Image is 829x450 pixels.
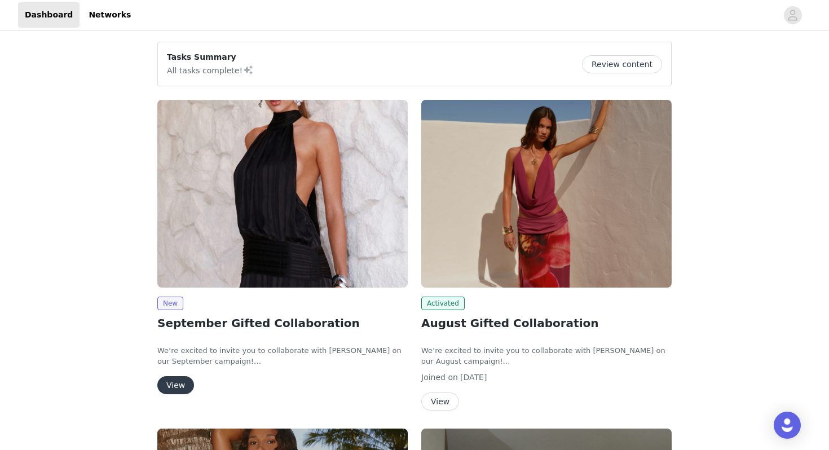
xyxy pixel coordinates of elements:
[157,315,408,332] h2: September Gifted Collaboration
[421,373,458,382] span: Joined on
[157,376,194,394] button: View
[421,297,465,310] span: Activated
[582,55,662,73] button: Review content
[157,100,408,288] img: Peppermayo AUS
[421,345,672,367] p: We’re excited to invite you to collaborate with [PERSON_NAME] on our August campaign!
[774,412,801,439] div: Open Intercom Messenger
[157,381,194,390] a: View
[167,51,254,63] p: Tasks Summary
[421,315,672,332] h2: August Gifted Collaboration
[167,63,254,77] p: All tasks complete!
[421,398,459,406] a: View
[460,373,487,382] span: [DATE]
[157,297,183,310] span: New
[421,100,672,288] img: Peppermayo AUS
[787,6,798,24] div: avatar
[421,392,459,411] button: View
[18,2,80,28] a: Dashboard
[157,345,408,367] p: We’re excited to invite you to collaborate with [PERSON_NAME] on our September campaign!
[82,2,138,28] a: Networks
